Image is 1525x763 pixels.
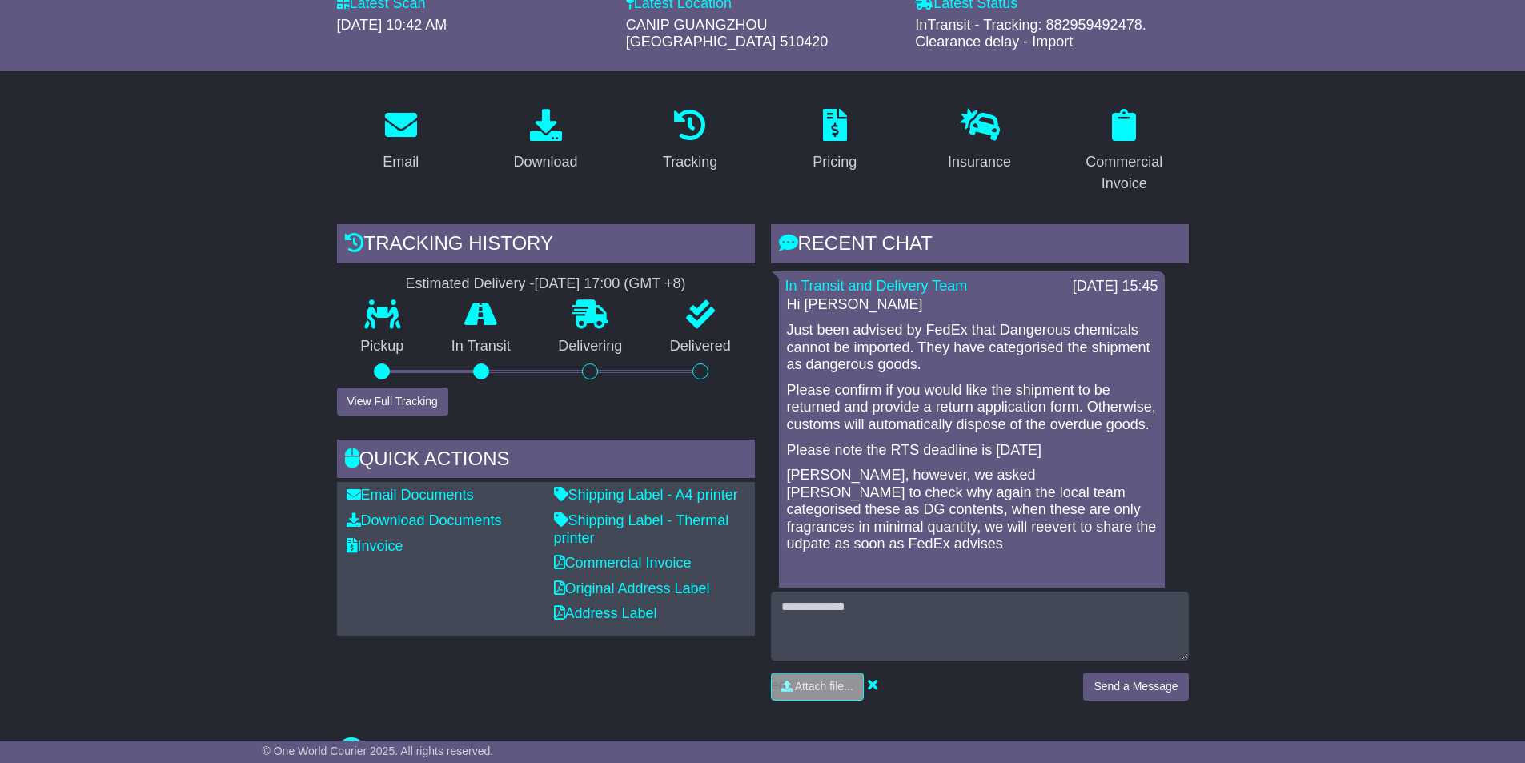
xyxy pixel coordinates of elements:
[787,467,1157,553] p: [PERSON_NAME], however, we asked [PERSON_NAME] to check why again the local team categorised thes...
[1060,103,1189,200] a: Commercial Invoice
[785,278,968,294] a: In Transit and Delivery Team
[802,103,867,179] a: Pricing
[554,605,657,621] a: Address Label
[372,103,429,179] a: Email
[646,338,755,355] p: Delivered
[813,151,857,173] div: Pricing
[787,322,1157,374] p: Just been advised by FedEx that Dangerous chemicals cannot be imported. They have categorised the...
[554,555,692,571] a: Commercial Invoice
[383,151,419,173] div: Email
[337,440,755,483] div: Quick Actions
[535,275,686,293] div: [DATE] 17:00 (GMT +8)
[337,275,755,293] div: Estimated Delivery -
[937,103,1021,179] a: Insurance
[263,745,494,757] span: © One World Courier 2025. All rights reserved.
[337,224,755,267] div: Tracking history
[652,103,728,179] a: Tracking
[554,487,738,503] a: Shipping Label - A4 printer
[535,338,647,355] p: Delivering
[948,151,1011,173] div: Insurance
[554,580,710,596] a: Original Address Label
[787,382,1157,434] p: Please confirm if you would like the shipment to be returned and provide a return application for...
[337,338,428,355] p: Pickup
[337,388,448,416] button: View Full Tracking
[337,17,447,33] span: [DATE] 10:42 AM
[663,151,717,173] div: Tracking
[347,512,502,528] a: Download Documents
[771,224,1189,267] div: RECENT CHAT
[1083,673,1188,701] button: Send a Message
[626,17,828,50] span: CANIP GUANGZHOU [GEOGRAPHIC_DATA] 510420
[503,103,588,179] a: Download
[554,512,729,546] a: Shipping Label - Thermal printer
[915,17,1146,50] span: InTransit - Tracking: 882959492478. Clearance delay - Import
[787,296,1157,314] p: Hi [PERSON_NAME]
[513,151,577,173] div: Download
[787,587,1157,604] p: Regards
[347,538,403,554] a: Invoice
[347,487,474,503] a: Email Documents
[1073,278,1158,295] div: [DATE] 15:45
[1070,151,1178,195] div: Commercial Invoice
[787,442,1157,460] p: Please note the RTS deadline is [DATE]
[427,338,535,355] p: In Transit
